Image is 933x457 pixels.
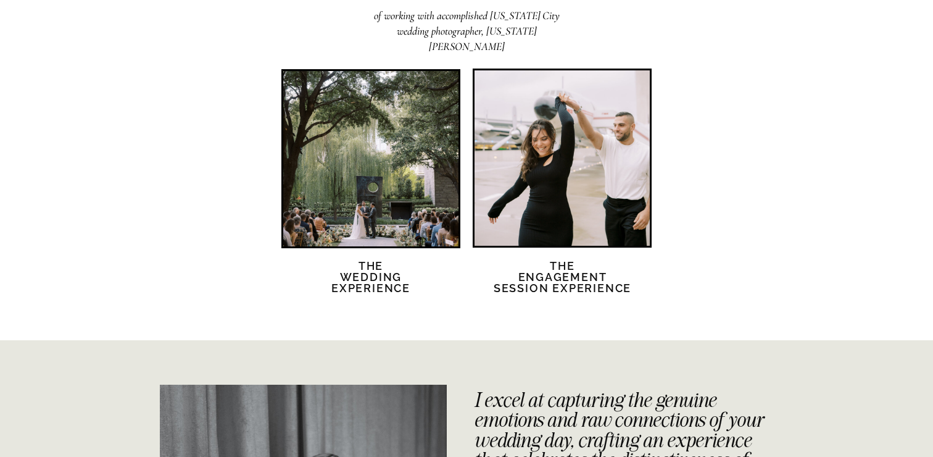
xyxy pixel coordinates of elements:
[492,261,632,309] h2: The Engagement session Experience
[492,261,632,309] a: TheEngagement session Experience
[318,261,424,309] h2: The Wedding Experience
[318,261,424,309] a: TheWedding Experience
[367,8,566,38] h2: of working with accomplished [US_STATE] City wedding photographer, [US_STATE][PERSON_NAME]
